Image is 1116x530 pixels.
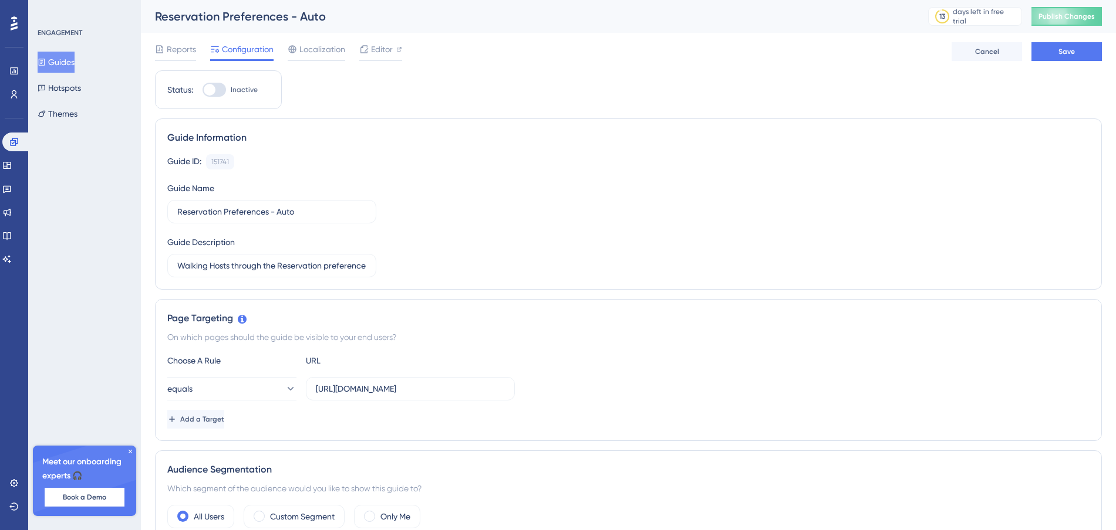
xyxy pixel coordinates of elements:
[371,42,393,56] span: Editor
[1031,7,1102,26] button: Publish Changes
[167,330,1090,344] div: On which pages should the guide be visible to your end users?
[155,8,899,25] div: Reservation Preferences - Auto
[1039,12,1095,21] span: Publish Changes
[63,492,106,502] span: Book a Demo
[167,42,196,56] span: Reports
[167,463,1090,477] div: Audience Segmentation
[180,415,224,424] span: Add a Target
[939,12,945,21] div: 13
[270,509,335,524] label: Custom Segment
[177,259,366,272] input: Type your Guide’s Description here
[38,103,77,124] button: Themes
[167,354,296,368] div: Choose A Rule
[316,382,505,395] input: yourwebsite.com/path
[952,42,1022,61] button: Cancel
[167,410,224,429] button: Add a Target
[38,28,82,38] div: ENGAGEMENT
[167,235,235,249] div: Guide Description
[975,47,999,56] span: Cancel
[306,354,435,368] div: URL
[167,181,214,195] div: Guide Name
[194,509,224,524] label: All Users
[167,311,1090,325] div: Page Targeting
[1067,484,1102,519] iframe: UserGuiding AI Assistant Launcher
[177,205,366,218] input: Type your Guide’s Name here
[45,488,124,507] button: Book a Demo
[167,154,201,169] div: Guide ID:
[167,83,193,97] div: Status:
[1031,42,1102,61] button: Save
[299,42,345,56] span: Localization
[167,131,1090,145] div: Guide Information
[167,377,296,400] button: equals
[1058,47,1075,56] span: Save
[380,509,410,524] label: Only Me
[42,455,127,483] span: Meet our onboarding experts 🎧
[38,52,75,73] button: Guides
[222,42,274,56] span: Configuration
[231,85,258,94] span: Inactive
[167,481,1090,495] div: Which segment of the audience would you like to show this guide to?
[167,382,193,396] span: equals
[211,157,229,167] div: 151741
[953,7,1018,26] div: days left in free trial
[38,77,81,98] button: Hotspots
